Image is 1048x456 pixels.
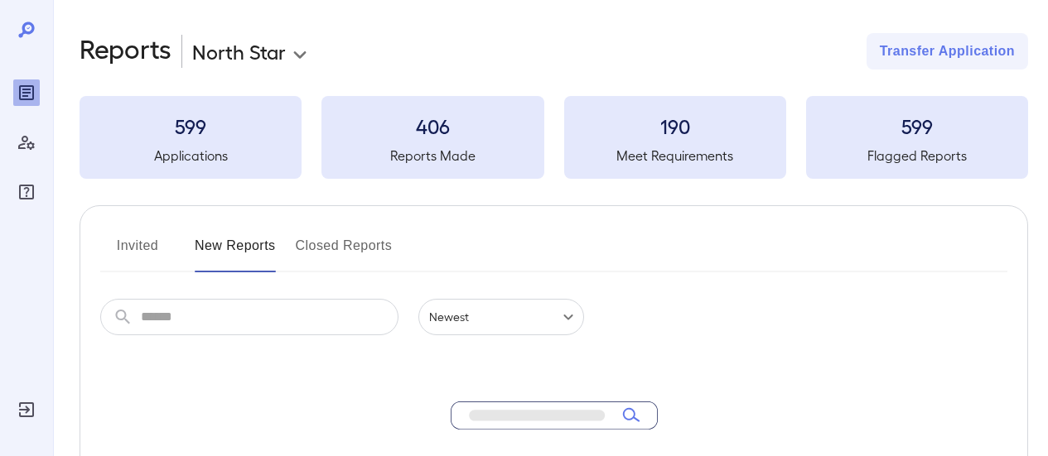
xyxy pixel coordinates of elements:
div: FAQ [13,179,40,205]
h3: 599 [806,113,1028,139]
div: Newest [418,299,584,335]
button: New Reports [195,233,276,272]
div: Log Out [13,396,40,423]
h3: 599 [80,113,302,139]
summary: 599Applications406Reports Made190Meet Requirements599Flagged Reports [80,96,1028,179]
h3: 190 [564,113,786,139]
h5: Flagged Reports [806,146,1028,166]
button: Closed Reports [296,233,393,272]
h5: Reports Made [321,146,543,166]
div: Reports [13,79,40,106]
button: Transfer Application [867,33,1028,70]
h2: Reports [80,33,171,70]
h5: Applications [80,146,302,166]
button: Invited [100,233,175,272]
div: Manage Users [13,129,40,156]
p: North Star [192,38,286,65]
h5: Meet Requirements [564,146,786,166]
h3: 406 [321,113,543,139]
